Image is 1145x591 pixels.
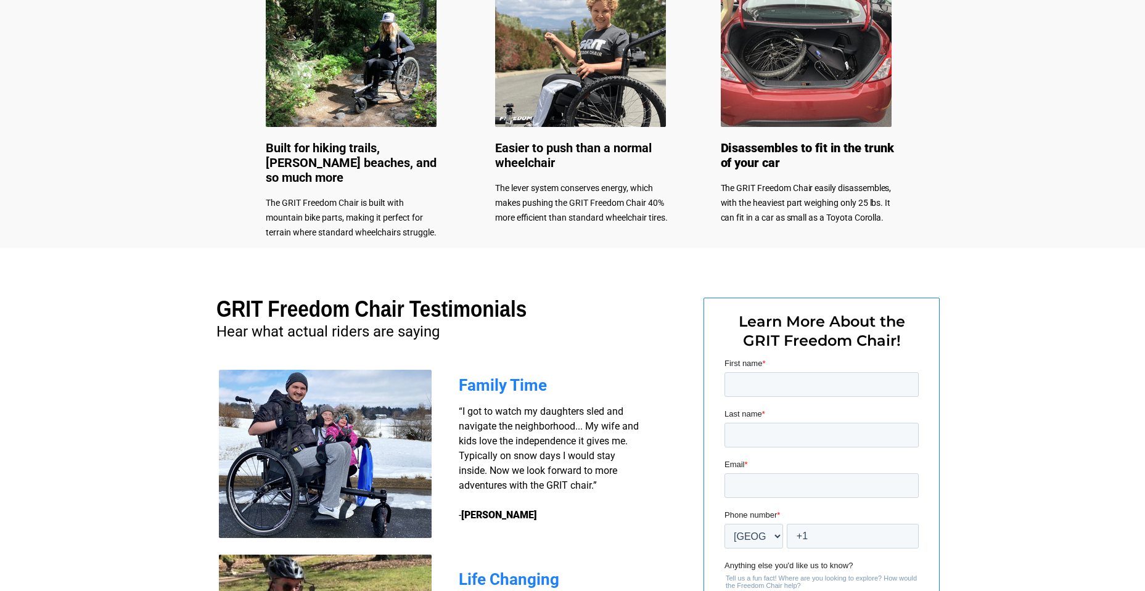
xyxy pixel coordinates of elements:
[461,509,537,521] strong: [PERSON_NAME]
[721,141,894,170] span: Disassembles to fit in the trunk of your car
[739,312,905,349] span: Learn More About the GRIT Freedom Chair!
[459,570,559,589] span: Life Changing
[721,183,892,222] span: The GRIT Freedom Chair easily disassembles, with the heaviest part weighing only 25 lbs. It can f...
[266,198,437,237] span: The GRIT Freedom Chair is built with mountain bike parts, making it perfect for terrain where sta...
[216,296,527,322] span: GRIT Freedom Chair Testimonials
[266,141,437,185] span: Built for hiking trails, [PERSON_NAME] beaches, and so much more
[495,141,652,170] span: Easier to push than a normal wheelchair
[459,406,639,521] span: “I got to watch my daughters sled and navigate the neighborhood... My wife and kids love the inde...
[216,323,440,340] span: Hear what actual riders are saying
[459,376,547,394] span: Family Time
[495,183,668,222] span: The lever system conserves energy, which makes pushing the GRIT Freedom Chair 40% more efficient ...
